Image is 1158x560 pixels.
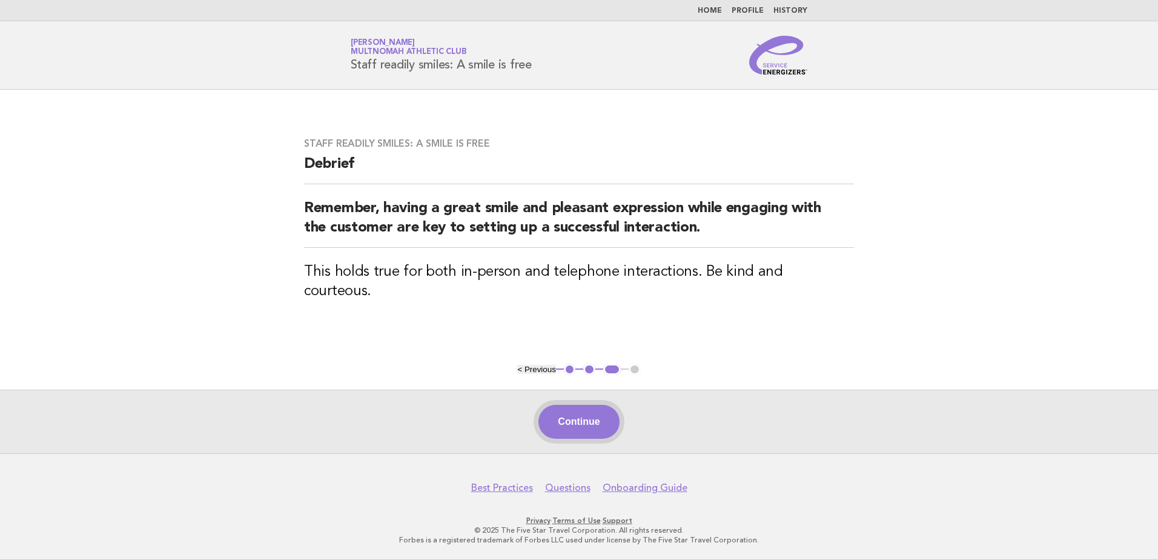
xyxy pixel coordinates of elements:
h2: Remember, having a great smile and pleasant expression while engaging with the customer are key t... [304,199,854,248]
a: Questions [545,482,591,494]
button: 3 [603,364,621,376]
a: [PERSON_NAME]Multnomah Athletic Club [351,39,466,56]
button: < Previous [517,365,555,374]
h3: Staff readily smiles: A smile is free [304,138,854,150]
a: Support [603,516,632,525]
button: 1 [564,364,576,376]
a: Home [698,7,722,15]
img: Service Energizers [749,36,807,75]
p: © 2025 The Five Star Travel Corporation. All rights reserved. [208,525,950,535]
button: Continue [538,405,619,439]
a: History [773,7,807,15]
h1: Staff readily smiles: A smile is free [351,39,532,71]
a: Profile [732,7,764,15]
a: Terms of Use [552,516,601,525]
h2: Debrief [304,155,854,184]
p: Forbes is a registered trademark of Forbes LLC used under license by The Five Star Travel Corpora... [208,535,950,545]
h3: This holds true for both in-person and telephone interactions. Be kind and courteous. [304,262,854,301]
span: Multnomah Athletic Club [351,48,466,56]
a: Best Practices [471,482,533,494]
button: 2 [583,364,595,376]
a: Onboarding Guide [603,482,687,494]
a: Privacy [526,516,551,525]
p: · · [208,516,950,525]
